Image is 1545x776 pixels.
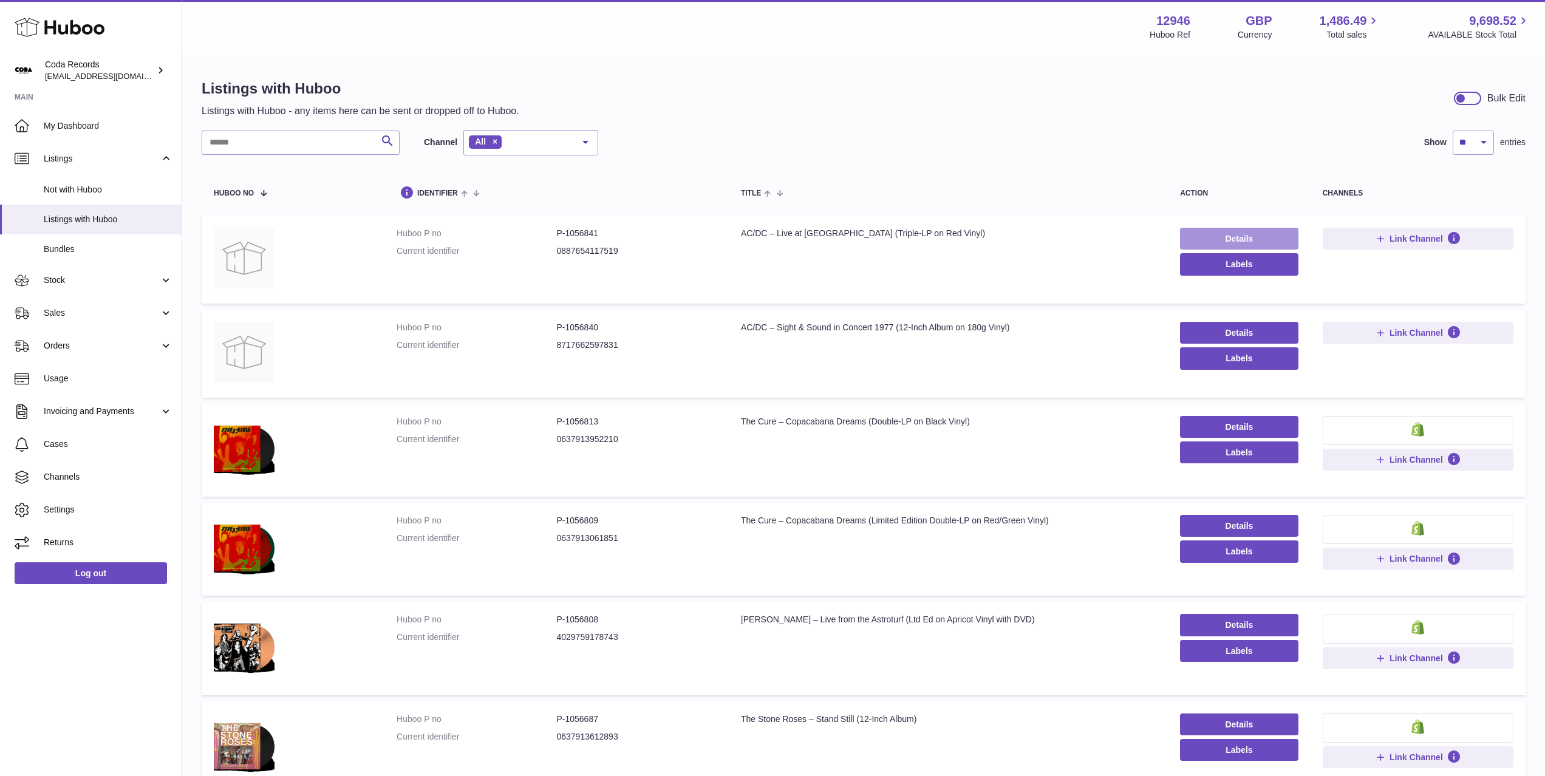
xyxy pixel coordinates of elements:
img: AC/DC – Live at River Plate (Triple-LP on Red Vinyl) [214,228,275,288]
dd: P-1056840 [556,322,716,333]
div: channels [1323,189,1513,197]
span: Huboo no [214,189,254,197]
dd: 8717662597831 [556,339,716,351]
dt: Huboo P no [397,228,556,239]
img: The Cure – Copacabana Dreams (Double-LP on Black Vinyl) [214,416,275,482]
dd: 0637913612893 [556,731,716,743]
span: title [741,189,761,197]
span: Total sales [1326,29,1380,41]
a: Log out [15,562,167,584]
strong: 12946 [1156,13,1190,29]
dd: P-1056808 [556,614,716,625]
dd: 4029759178743 [556,631,716,643]
div: The Cure – Copacabana Dreams (Limited Edition Double-LP on Red/Green Vinyl) [741,515,1156,526]
div: Huboo Ref [1150,29,1190,41]
a: Details [1180,228,1298,250]
div: [PERSON_NAME] – Live from the Astroturf (Ltd Ed on Apricot Vinyl with DVD) [741,614,1156,625]
dt: Current identifier [397,339,556,351]
span: Link Channel [1390,233,1443,244]
span: Not with Huboo [44,184,172,196]
span: Invoicing and Payments [44,406,160,417]
span: Sales [44,307,160,319]
div: Currency [1238,29,1272,41]
a: Details [1180,614,1298,636]
span: Link Channel [1390,327,1443,338]
dd: P-1056841 [556,228,716,239]
div: Bulk Edit [1487,92,1526,105]
label: Channel [424,137,457,148]
strong: GBP [1246,13,1272,29]
a: Details [1180,322,1298,344]
div: action [1180,189,1298,197]
dt: Current identifier [397,434,556,445]
dt: Huboo P no [397,713,556,725]
button: Link Channel [1323,746,1513,768]
span: Orders [44,340,160,352]
span: Bundles [44,243,172,255]
span: Link Channel [1390,553,1443,564]
dd: P-1056687 [556,713,716,725]
img: AC/DC – Sight & Sound in Concert 1977 (12-Inch Album on 180g Vinyl) [214,322,275,383]
button: Link Channel [1323,449,1513,471]
button: Labels [1180,253,1298,275]
p: Listings with Huboo - any items here can be sent or dropped off to Huboo. [202,104,519,118]
span: Usage [44,373,172,384]
button: Labels [1180,347,1298,369]
dt: Current identifier [397,631,556,643]
a: Details [1180,713,1298,735]
dt: Huboo P no [397,515,556,526]
span: Cases [44,438,172,450]
dt: Current identifier [397,533,556,544]
dt: Huboo P no [397,322,556,333]
img: shopify-small.png [1411,521,1424,536]
span: Link Channel [1390,454,1443,465]
span: Channels [44,471,172,483]
button: Link Channel [1323,647,1513,669]
dt: Current identifier [397,731,556,743]
button: Labels [1180,540,1298,562]
button: Labels [1180,739,1298,761]
span: Listings [44,153,160,165]
div: Coda Records [45,59,154,82]
span: identifier [417,189,458,197]
a: 1,486.49 Total sales [1320,13,1381,41]
a: Details [1180,515,1298,537]
span: All [475,137,486,146]
img: Alice Cooper – Live from the Astroturf (Ltd Ed on Apricot Vinyl with DVD) [214,614,275,679]
dt: Huboo P no [397,416,556,427]
div: The Cure – Copacabana Dreams (Double-LP on Black Vinyl) [741,416,1156,427]
img: haz@pcatmedia.com [15,61,33,80]
button: Labels [1180,640,1298,662]
h1: Listings with Huboo [202,79,519,98]
label: Show [1424,137,1447,148]
dt: Current identifier [397,245,556,257]
div: AC/DC – Live at [GEOGRAPHIC_DATA] (Triple-LP on Red Vinyl) [741,228,1156,239]
button: Link Channel [1323,548,1513,570]
button: Link Channel [1323,228,1513,250]
span: [EMAIL_ADDRESS][DOMAIN_NAME] [45,71,179,81]
span: 9,698.52 [1469,13,1516,29]
dd: 0637913061851 [556,533,716,544]
dd: P-1056809 [556,515,716,526]
span: My Dashboard [44,120,172,132]
button: Labels [1180,441,1298,463]
div: The Stone Roses – Stand Still (12-Inch Album) [741,713,1156,725]
span: 1,486.49 [1320,13,1367,29]
span: Link Channel [1390,752,1443,763]
a: Details [1180,416,1298,438]
span: Returns [44,537,172,548]
dt: Huboo P no [397,614,556,625]
div: AC/DC – Sight & Sound in Concert 1977 (12-Inch Album on 180g Vinyl) [741,322,1156,333]
dd: 0637913952210 [556,434,716,445]
span: entries [1500,137,1526,148]
span: AVAILABLE Stock Total [1428,29,1530,41]
button: Link Channel [1323,322,1513,344]
dd: P-1056813 [556,416,716,427]
span: Stock [44,274,160,286]
img: shopify-small.png [1411,720,1424,734]
img: The Cure – Copacabana Dreams (Limited Edition Double-LP on Red/Green Vinyl) [214,515,275,580]
span: Link Channel [1390,653,1443,664]
a: 9,698.52 AVAILABLE Stock Total [1428,13,1530,41]
img: shopify-small.png [1411,620,1424,635]
dd: 0887654117519 [556,245,716,257]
